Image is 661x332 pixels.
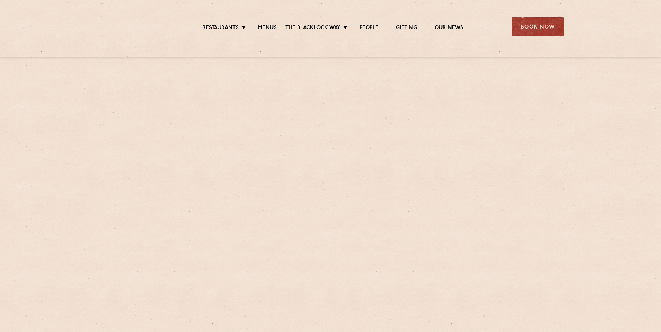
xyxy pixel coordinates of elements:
[396,25,417,32] a: Gifting
[512,17,564,36] div: Book Now
[285,25,340,32] a: The Blacklock Way
[435,25,463,32] a: Our News
[258,25,277,32] a: Menus
[360,25,378,32] a: People
[202,25,239,32] a: Restaurants
[97,7,157,47] img: svg%3E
